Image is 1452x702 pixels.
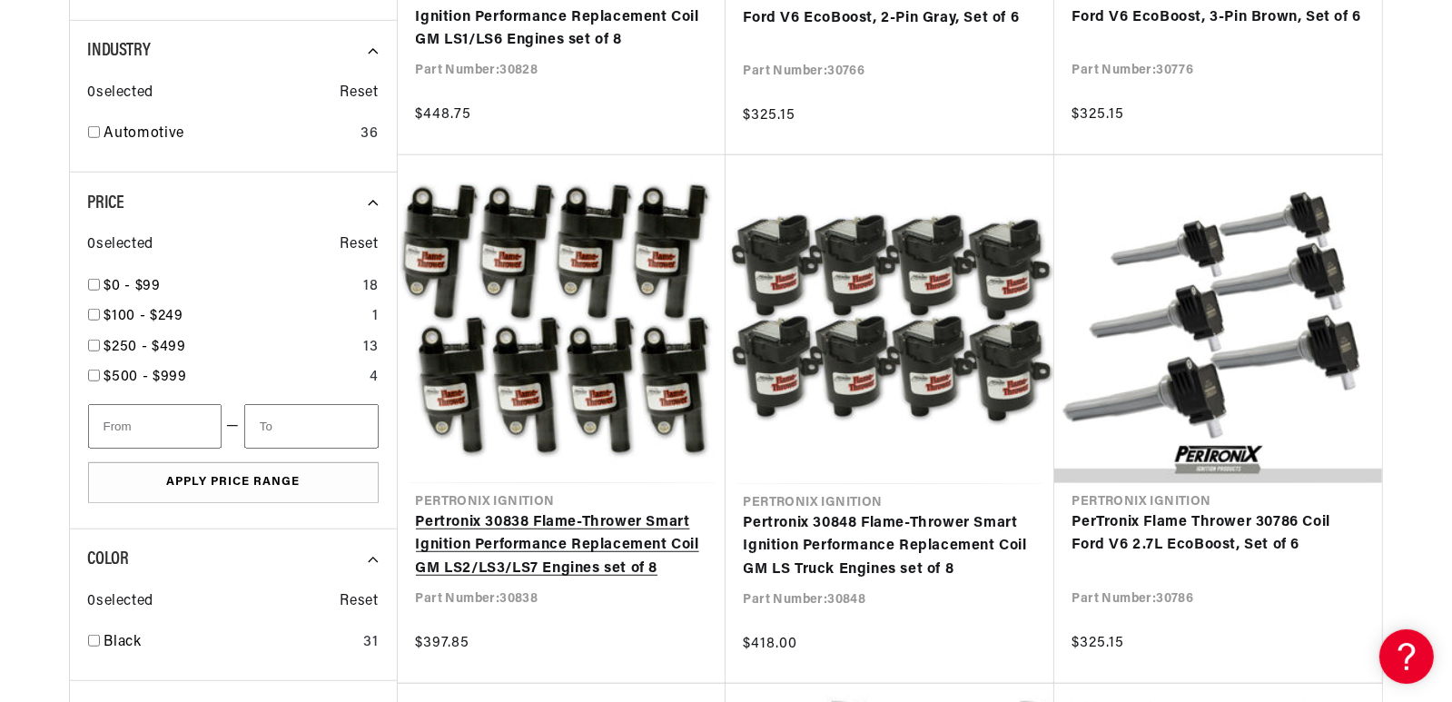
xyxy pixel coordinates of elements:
[88,233,153,257] span: 0 selected
[104,279,161,293] span: $0 - $99
[104,309,183,323] span: $100 - $249
[363,336,378,360] div: 13
[104,631,357,655] a: Black
[244,404,379,449] input: To
[744,512,1036,582] a: Pertronix 30848 Flame-Thrower Smart Ignition Performance Replacement Coil GM LS Truck Engines set...
[88,82,153,105] span: 0 selected
[361,123,378,146] div: 36
[341,82,379,105] span: Reset
[370,366,379,390] div: 4
[226,415,240,439] span: —
[372,305,379,329] div: 1
[88,462,379,503] button: Apply Price Range
[104,123,354,146] a: Automotive
[363,631,378,655] div: 31
[88,404,222,449] input: From
[341,590,379,614] span: Reset
[88,194,124,213] span: Price
[88,550,129,569] span: Color
[104,340,186,354] span: $250 - $499
[104,370,187,384] span: $500 - $999
[88,590,153,614] span: 0 selected
[88,42,151,60] span: Industry
[1072,511,1364,558] a: PerTronix Flame Thrower 30786 Coil Ford V6 2.7L EcoBoost, Set of 6
[341,233,379,257] span: Reset
[416,511,707,581] a: Pertronix 30838 Flame-Thrower Smart Ignition Performance Replacement Coil GM LS2/LS3/LS7 Engines ...
[363,275,378,299] div: 18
